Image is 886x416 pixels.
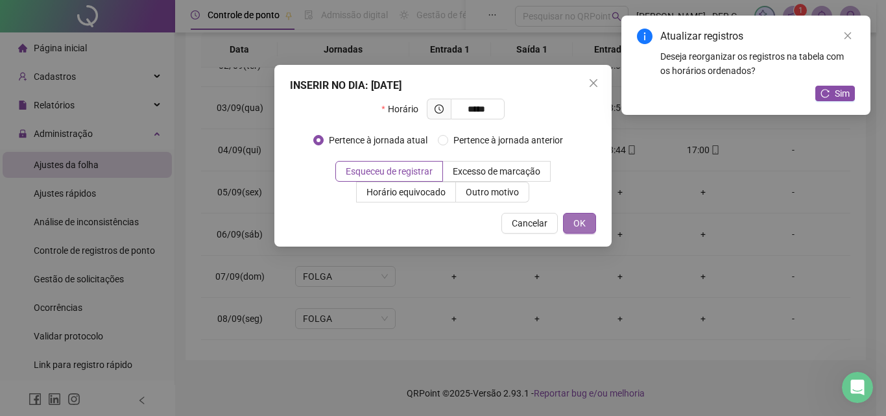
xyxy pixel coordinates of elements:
[563,213,596,234] button: OK
[660,49,855,78] div: Deseja reorganizar os registros na tabela com os horários ordenados?
[573,216,586,230] span: OK
[346,166,433,177] span: Esqueceu de registrar
[324,133,433,147] span: Pertence à jornada atual
[583,73,604,93] button: Close
[588,78,599,88] span: close
[637,29,653,44] span: info-circle
[381,99,426,119] label: Horário
[448,133,568,147] span: Pertence à jornada anterior
[435,104,444,114] span: clock-circle
[843,31,852,40] span: close
[842,372,873,403] iframe: Intercom live chat
[453,166,540,177] span: Excesso de marcação
[835,86,850,101] span: Sim
[512,216,547,230] span: Cancelar
[466,187,519,197] span: Outro motivo
[841,29,855,43] a: Close
[820,89,830,98] span: reload
[815,86,855,101] button: Sim
[290,78,596,93] div: INSERIR NO DIA : [DATE]
[501,213,558,234] button: Cancelar
[366,187,446,197] span: Horário equivocado
[660,29,855,44] div: Atualizar registros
